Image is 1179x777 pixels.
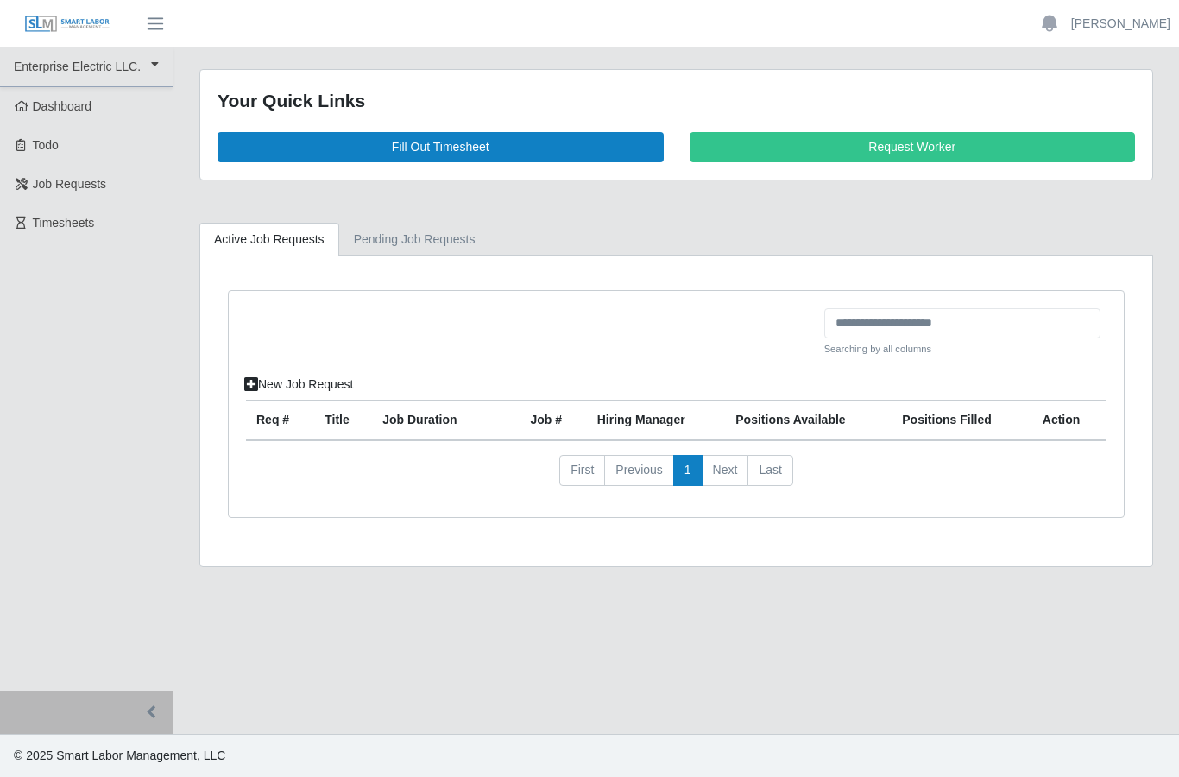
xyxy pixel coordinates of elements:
a: [PERSON_NAME] [1071,15,1170,33]
th: Positions Filled [892,401,1032,441]
span: Dashboard [33,99,92,113]
span: Job Requests [33,177,107,191]
a: New Job Request [233,370,365,400]
a: 1 [673,455,703,486]
th: Job Duration [372,401,494,441]
th: Positions Available [725,401,892,441]
a: Request Worker [690,132,1136,162]
span: Todo [33,138,59,152]
div: Your Quick Links [218,87,1135,115]
span: Timesheets [33,216,95,230]
span: © 2025 Smart Labor Management, LLC [14,749,225,762]
th: Title [314,401,372,441]
th: Req # [246,401,314,441]
th: Action [1032,401,1106,441]
th: Job # [520,401,587,441]
a: Fill Out Timesheet [218,132,664,162]
a: Active Job Requests [199,223,339,256]
small: Searching by all columns [824,342,1100,357]
a: Pending Job Requests [339,223,490,256]
th: Hiring Manager [587,401,726,441]
nav: pagination [246,455,1106,500]
img: SLM Logo [24,15,110,34]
